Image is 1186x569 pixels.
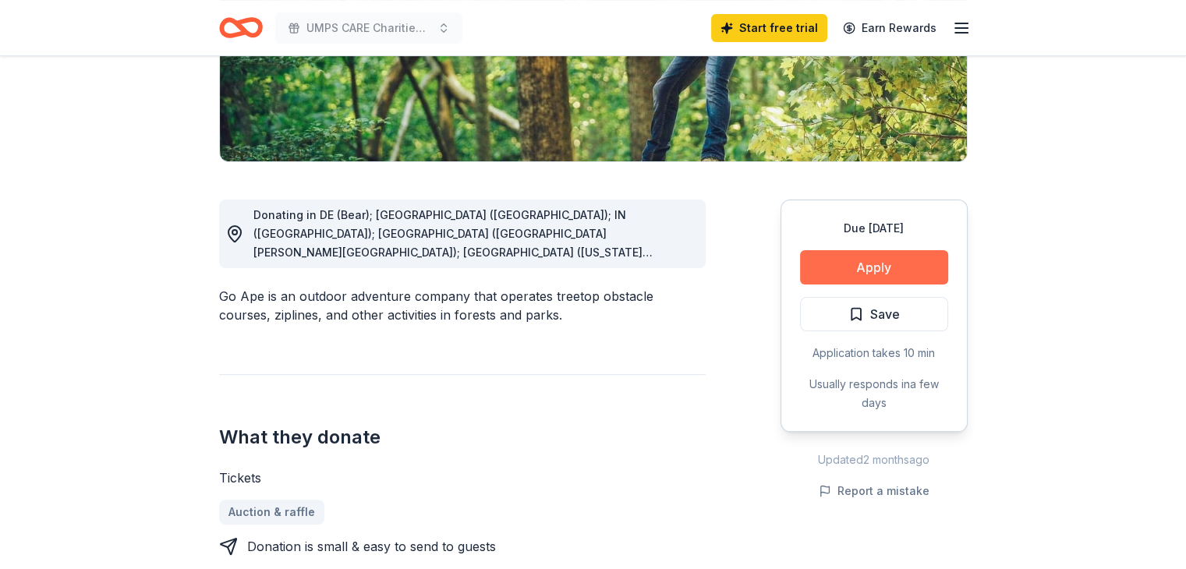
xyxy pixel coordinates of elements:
[800,297,948,331] button: Save
[219,500,324,525] a: Auction & raffle
[711,14,827,42] a: Start free trial
[834,14,946,42] a: Earn Rewards
[800,344,948,362] div: Application takes 10 min
[219,425,706,450] h2: What they donate
[819,482,929,500] button: Report a mistake
[306,19,431,37] span: UMPS CARE Charities 5th Annual East Coast Classic
[219,287,706,324] div: Go Ape is an outdoor adventure company that operates treetop obstacle courses, ziplines, and othe...
[247,537,496,556] div: Donation is small & easy to send to guests
[275,12,462,44] button: UMPS CARE Charities 5th Annual East Coast Classic
[781,451,968,469] div: Updated 2 months ago
[800,375,948,412] div: Usually responds in a few days
[800,219,948,238] div: Due [DATE]
[253,208,664,371] span: Donating in DE (Bear); [GEOGRAPHIC_DATA] ([GEOGRAPHIC_DATA]); IN ([GEOGRAPHIC_DATA]); [GEOGRAPHIC...
[219,468,706,487] div: Tickets
[870,304,900,324] span: Save
[219,9,263,46] a: Home
[800,250,948,284] button: Apply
